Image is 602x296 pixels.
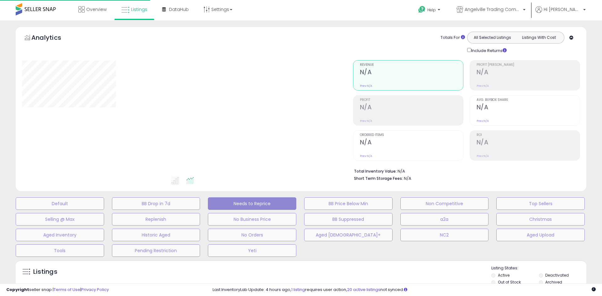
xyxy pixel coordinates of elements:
div: Include Returns [462,47,514,54]
button: BB Price Below Min [304,197,393,210]
h5: Analytics [31,33,73,44]
button: NC2 [400,229,489,241]
span: N/A [404,175,411,181]
span: Profit [360,98,463,102]
button: a2a [400,213,489,226]
button: No Business Price [208,213,296,226]
strong: Copyright [6,287,29,293]
button: BB Suppressed [304,213,393,226]
span: Overview [86,6,107,13]
small: Prev: N/A [477,84,489,88]
span: Revenue [360,63,463,67]
button: Aged Inventory [16,229,104,241]
button: Aged Upload [496,229,585,241]
span: ROI [477,133,580,137]
button: Default [16,197,104,210]
h2: N/A [477,104,580,112]
span: Ordered Items [360,133,463,137]
small: Prev: N/A [477,119,489,123]
h2: N/A [360,104,463,112]
h2: N/A [360,139,463,147]
button: No Orders [208,229,296,241]
button: Pending Restriction [112,244,200,257]
div: Totals For [441,35,465,41]
button: Needs to Reprice [208,197,296,210]
b: Total Inventory Value: [354,169,397,174]
small: Prev: N/A [360,119,372,123]
button: Historic Aged [112,229,200,241]
button: Selling @ Max [16,213,104,226]
span: Profit [PERSON_NAME] [477,63,580,67]
h2: N/A [477,69,580,77]
a: Hi [PERSON_NAME] [536,6,586,20]
small: Prev: N/A [360,154,372,158]
button: Yeti [208,244,296,257]
span: Avg. Buybox Share [477,98,580,102]
button: All Selected Listings [469,34,516,42]
span: DataHub [169,6,189,13]
i: Get Help [418,6,426,13]
button: Top Sellers [496,197,585,210]
button: Replenish [112,213,200,226]
span: Hi [PERSON_NAME] [544,6,581,13]
span: Help [427,7,436,13]
div: seller snap | | [6,287,109,293]
button: Aged [DEMOGRAPHIC_DATA]+ [304,229,393,241]
button: Non Competitive [400,197,489,210]
button: Listings With Cost [515,34,562,42]
button: BB Drop in 7d [112,197,200,210]
h2: N/A [360,69,463,77]
span: Listings [131,6,147,13]
b: Short Term Storage Fees: [354,176,403,181]
a: Help [413,1,446,20]
h2: N/A [477,139,580,147]
button: Tools [16,244,104,257]
li: N/A [354,167,575,174]
button: Christmas [496,213,585,226]
span: Angelville Trading Company [465,6,521,13]
small: Prev: N/A [360,84,372,88]
small: Prev: N/A [477,154,489,158]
